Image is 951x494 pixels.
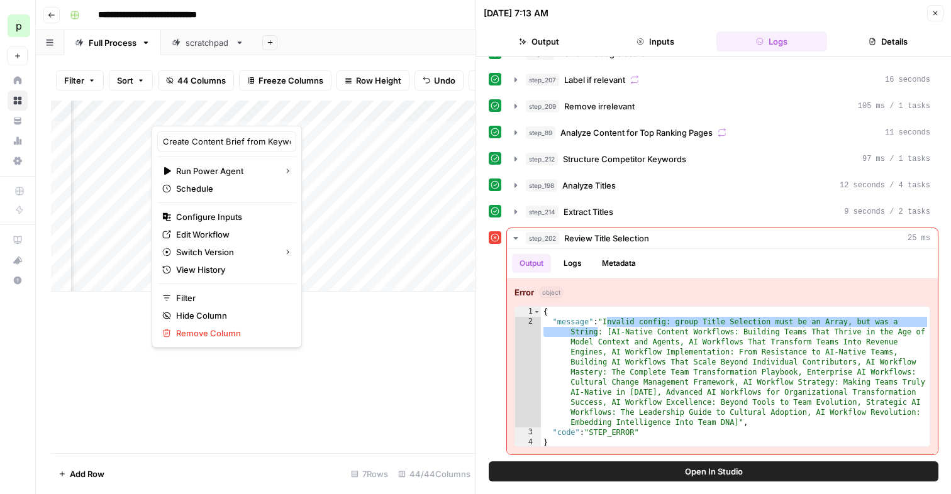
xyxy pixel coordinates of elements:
[176,228,286,241] span: Edit Workflow
[564,100,635,113] span: Remove irrelevant
[176,165,274,177] span: Run Power Agent
[8,70,28,91] a: Home
[176,182,286,195] span: Schedule
[507,123,938,143] button: 11 seconds
[176,211,286,223] span: Configure Inputs
[8,91,28,111] a: Browse
[594,254,643,273] button: Metadata
[8,131,28,151] a: Usage
[8,230,28,250] a: AirOps Academy
[539,287,564,298] span: object
[533,307,540,317] span: Toggle code folding, rows 1 through 4
[346,464,393,484] div: 7 Rows
[512,254,551,273] button: Output
[356,74,401,87] span: Row Height
[70,468,104,480] span: Add Row
[526,126,555,139] span: step_89
[176,292,286,304] span: Filter
[600,31,711,52] button: Inputs
[562,179,616,192] span: Analyze Titles
[8,10,28,41] button: Workspace: paulcorp
[484,31,595,52] button: Output
[176,309,286,322] span: Hide Column
[434,74,455,87] span: Undo
[526,74,559,86] span: step_207
[564,206,613,218] span: Extract Titles
[176,263,286,276] span: View History
[526,179,557,192] span: step_198
[564,232,649,244] span: Review Title Selection
[563,153,686,165] span: Structure Competitor Keywords
[560,126,713,139] span: Analyze Content for Top Ranking Pages
[8,250,28,270] button: What's new?
[117,74,133,87] span: Sort
[16,18,22,33] span: p
[186,36,230,49] div: scratchpad
[685,465,743,478] span: Open In Studio
[515,307,541,317] div: 1
[526,206,559,218] span: step_214
[908,233,930,244] span: 25 ms
[8,111,28,131] a: Your Data
[51,464,112,484] button: Add Row
[8,151,28,171] a: Settings
[885,127,930,138] span: 11 seconds
[64,74,84,87] span: Filter
[515,317,541,427] div: 2
[336,70,409,91] button: Row Height
[89,36,136,49] div: Full Process
[507,202,938,222] button: 9 seconds / 2 tasks
[514,286,534,299] strong: Error
[507,175,938,195] button: 12 seconds / 4 tasks
[414,70,464,91] button: Undo
[177,74,226,87] span: 44 Columns
[507,70,938,90] button: 16 seconds
[259,74,323,87] span: Freeze Columns
[8,270,28,290] button: Help + Support
[507,96,938,116] button: 105 ms / 1 tasks
[176,246,274,258] span: Switch Version
[489,461,938,481] button: Open In Studio
[832,31,943,52] button: Details
[158,70,234,91] button: 44 Columns
[515,437,541,447] div: 4
[64,30,161,55] a: Full Process
[858,101,930,112] span: 105 ms / 1 tasks
[8,251,27,270] div: What's new?
[484,7,548,19] div: [DATE] 7:13 AM
[840,180,930,191] span: 12 seconds / 4 tasks
[564,74,625,86] span: Label if relevant
[56,70,104,91] button: Filter
[507,149,938,169] button: 97 ms / 1 tasks
[716,31,828,52] button: Logs
[176,327,286,339] span: Remove Column
[507,249,938,454] div: 25 ms
[109,70,153,91] button: Sort
[515,427,541,437] div: 3
[862,153,930,165] span: 97 ms / 1 tasks
[161,30,255,55] a: scratchpad
[526,232,559,244] span: step_202
[507,228,938,248] button: 25 ms
[526,100,559,113] span: step_209
[239,70,331,91] button: Freeze Columns
[556,254,589,273] button: Logs
[393,464,475,484] div: 44/44 Columns
[844,206,930,217] span: 9 seconds / 2 tasks
[885,74,930,85] span: 16 seconds
[526,153,558,165] span: step_212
